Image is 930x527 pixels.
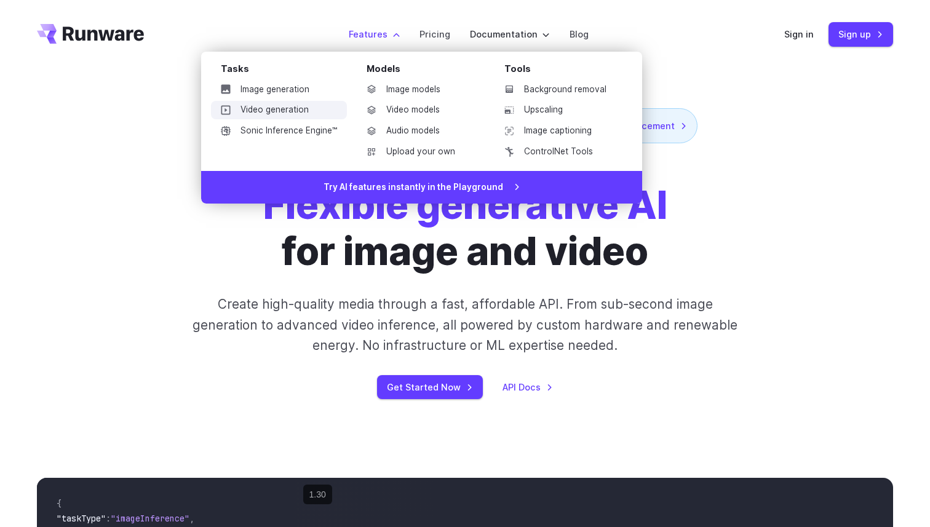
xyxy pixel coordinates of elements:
a: Image captioning [495,122,622,140]
span: : [106,513,111,524]
a: Video models [357,101,485,119]
a: Upscaling [495,101,622,119]
div: Tasks [221,61,347,81]
h1: for image and video [263,183,667,274]
a: Try AI features instantly in the Playground [201,171,642,204]
div: Tools [504,61,622,81]
strong: Flexible generative AI [263,182,667,228]
span: "imageInference" [111,513,189,524]
label: Features [349,27,400,41]
span: , [189,513,194,524]
label: Documentation [470,27,550,41]
div: Models [367,61,485,81]
a: Background removal [495,81,622,99]
span: "taskType" [57,513,106,524]
a: API Docs [503,380,553,394]
a: Image models [357,81,485,99]
a: Image generation [211,81,347,99]
p: Create high-quality media through a fast, affordable API. From sub-second image generation to adv... [191,294,739,355]
a: Sign in [784,27,814,41]
a: Audio models [357,122,485,140]
a: Pricing [419,27,450,41]
a: Go to / [37,24,144,44]
a: Sign up [829,22,893,46]
a: ControlNet Tools [495,143,622,161]
a: Get Started Now [377,375,483,399]
a: Video generation [211,101,347,119]
a: Sonic Inference Engine™ [211,122,347,140]
a: Blog [570,27,589,41]
span: { [57,498,62,509]
a: Upload your own [357,143,485,161]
